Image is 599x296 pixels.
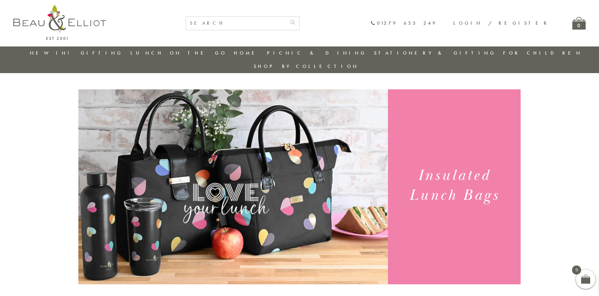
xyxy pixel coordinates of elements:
[13,5,106,40] img: logo
[453,20,550,26] a: Login / Register
[186,17,286,30] input: SEARCH
[572,265,581,275] span: 0
[396,166,512,205] h1: Insulated Lunch Bags
[130,50,227,56] a: Lunch On The Go
[374,50,496,56] a: Stationery & Gifting
[78,89,388,284] img: Emily Heart Set
[30,50,73,56] a: New in!
[503,50,582,56] a: For Children
[254,63,359,70] a: Shop by collection
[81,50,123,56] a: Gifting
[572,17,586,30] a: 0
[234,50,260,56] a: Home
[267,50,366,56] a: Picnic & Dining
[370,20,437,26] a: 01279 653 249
